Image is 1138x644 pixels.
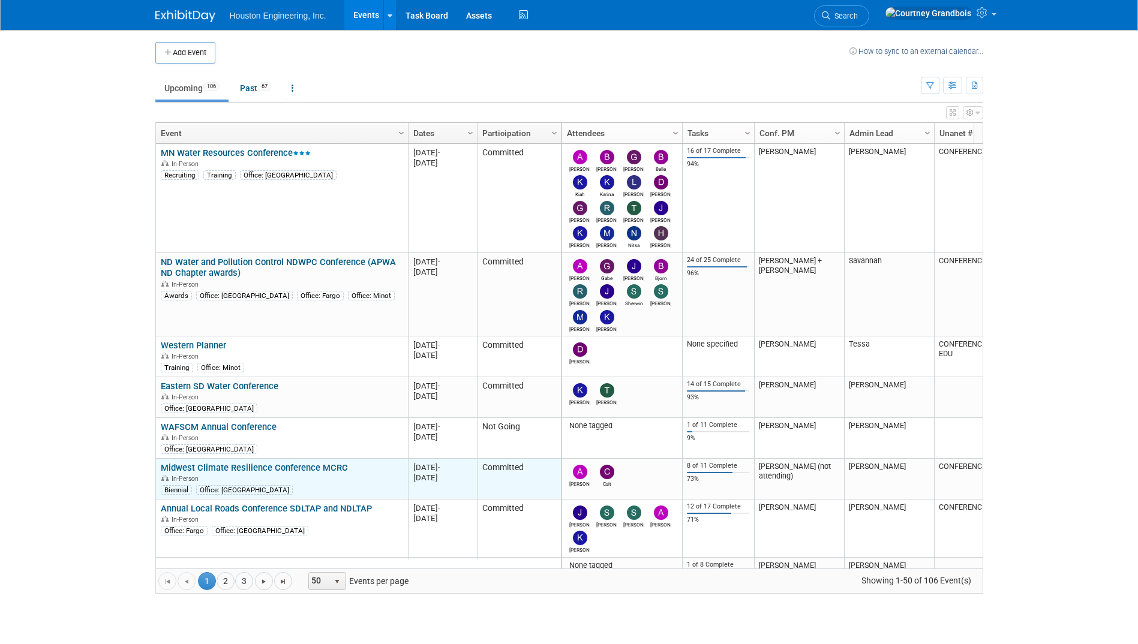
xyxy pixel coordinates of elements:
a: Column Settings [921,123,934,141]
img: Rusten Roteliuk [573,284,587,299]
div: 71% [687,516,749,524]
div: [DATE] [413,267,472,277]
img: Thomas Eskro [600,383,614,398]
img: Kate MacDonald [573,226,587,240]
span: Column Settings [833,128,842,138]
a: Go to the previous page [178,572,196,590]
div: Belle Reeve [650,164,671,172]
div: 96% [687,269,749,278]
div: None tagged [566,561,677,570]
td: Not Going [477,558,561,610]
span: In-Person [172,434,202,442]
div: Alan Kemmet [569,273,590,281]
td: Committed [477,144,561,253]
div: Office: Fargo [297,291,344,300]
div: Training [203,170,236,180]
span: Go to the last page [278,577,288,586]
div: Joe Reiter [623,273,644,281]
span: Column Settings [550,128,559,138]
img: Griffin McComas [627,150,641,164]
div: Kate MacDonald [569,240,590,248]
div: Office: Minot [348,291,395,300]
td: Committed [477,377,561,418]
img: Stan Hanson [600,505,614,520]
a: Dates [413,123,469,143]
div: Office: [GEOGRAPHIC_DATA] [196,291,293,300]
div: Josh Hengel [596,299,617,306]
div: Michael Love [569,324,590,332]
div: Kyle Ten Napel [569,545,590,553]
span: Search [830,11,858,20]
td: Savannah [844,253,934,336]
span: - [438,463,440,472]
td: Committed [477,459,561,499]
div: Kevin Martin [596,324,617,332]
td: Committed [477,336,561,377]
div: Greg Bowles [569,215,590,223]
td: [PERSON_NAME] [844,459,934,499]
img: Alex Schmidt [573,150,587,164]
a: MN Water Resources Conference [161,148,311,158]
div: Nitsa Dereskos [623,240,644,248]
div: Donna Bye [569,357,590,365]
div: Training [161,363,193,372]
a: Go to the next page [255,572,273,590]
td: [PERSON_NAME] [844,499,934,558]
span: Go to the first page [163,577,172,586]
div: Office: [GEOGRAPHIC_DATA] [161,404,257,413]
img: Josephine Khan [654,201,668,215]
a: Column Settings [669,123,682,141]
span: 67 [258,82,271,91]
img: Rachel Olm [600,201,614,215]
a: How to sync to an external calendar... [849,47,983,56]
a: Column Settings [464,123,477,141]
img: Kyle Werning [573,383,587,398]
img: Donna Bye [573,342,587,357]
div: 12 of 17 Complete [687,502,749,511]
a: Past67 [231,77,280,100]
div: [DATE] [413,257,472,267]
div: Drew Kessler [650,189,671,197]
div: Recruiting [161,170,199,180]
img: Sherwin Wanner [627,284,641,299]
img: Kyle Ten Napel [573,531,587,545]
img: Adam Walker [654,505,668,520]
a: Eastern SD Water Conference [161,381,278,392]
span: In-Person [172,281,202,288]
a: 3 [235,572,253,590]
span: - [438,381,440,390]
a: Attendees [567,123,674,143]
a: Column Settings [831,123,844,141]
a: Conf. PM [759,123,836,143]
td: [PERSON_NAME] [754,499,844,558]
div: Cait Caswell [596,479,617,487]
span: - [438,341,440,350]
div: [DATE] [413,381,472,391]
div: [DATE] [413,391,472,401]
span: Houston Engineering, Inc. [230,11,326,20]
a: ND Water and Pollution Control NDWPC Conference (APWA ND Chapter awards) [161,257,396,279]
img: Haley Plessel [654,226,668,240]
div: [DATE] [413,148,472,158]
a: Western Planner [161,340,226,351]
span: Column Settings [743,128,752,138]
div: 9% [687,434,749,443]
a: WAFSCM Annual Conference [161,422,277,432]
img: Joe Reiter [627,259,641,273]
div: Rachel Olm [596,215,617,223]
div: [DATE] [413,340,472,350]
span: Column Settings [671,128,680,138]
div: [DATE] [413,432,472,442]
img: Cait Caswell [600,465,614,479]
img: Bret Zimmerman [600,150,614,164]
img: Sam Trebilcock [627,505,641,520]
div: Office: [GEOGRAPHIC_DATA] [196,485,293,495]
td: CONFERENCE-0005-EDU [934,336,1024,377]
img: Tim Erickson [627,201,641,215]
img: Lisa Odens [627,175,641,189]
td: Committed [477,499,561,558]
div: 8 of 11 Complete [687,462,749,470]
span: - [438,504,440,513]
img: In-Person Event [161,160,169,166]
img: Karina Hanson [600,175,614,189]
